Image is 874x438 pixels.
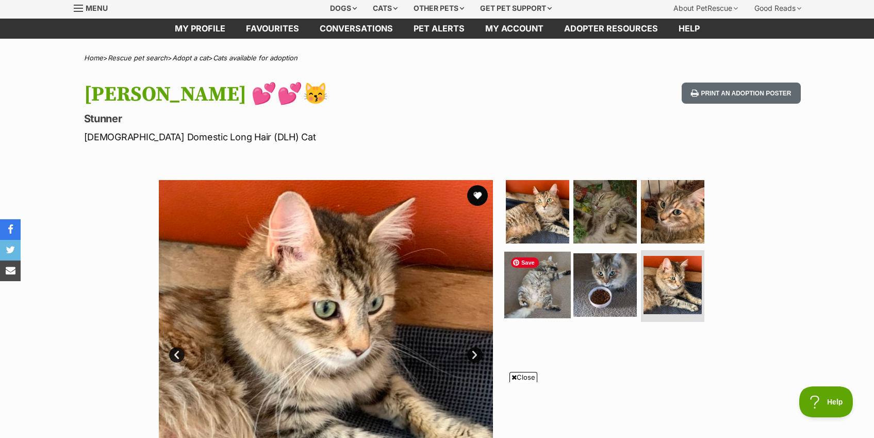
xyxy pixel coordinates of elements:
[309,19,403,39] a: conversations
[169,347,185,363] a: Prev
[187,386,687,433] iframe: Advertisement
[573,180,637,244] img: Photo of Myla 💕💕😽
[682,83,800,104] button: Print an adoption poster
[644,256,702,314] img: Photo of Myla 💕💕😽
[509,372,537,382] span: Close
[504,251,571,318] img: Photo of Myla 💕💕😽
[84,54,103,62] a: Home
[641,180,704,244] img: Photo of Myla 💕💕😽
[84,111,520,126] p: Stunner
[554,19,668,39] a: Adopter resources
[403,19,475,39] a: Pet alerts
[236,19,309,39] a: Favourites
[506,180,569,244] img: Photo of Myla 💕💕😽
[108,54,168,62] a: Rescue pet search
[799,386,853,417] iframe: Help Scout Beacon - Open
[84,83,520,106] h1: [PERSON_NAME] 💕💕😽
[467,185,488,206] button: favourite
[467,347,483,363] a: Next
[668,19,710,39] a: Help
[164,19,236,39] a: My profile
[86,4,108,12] span: Menu
[475,19,554,39] a: My account
[573,253,637,317] img: Photo of Myla 💕💕😽
[58,54,816,62] div: > > >
[84,130,520,144] p: [DEMOGRAPHIC_DATA] Domestic Long Hair (DLH) Cat
[172,54,208,62] a: Adopt a cat
[213,54,298,62] a: Cats available for adoption
[511,257,539,268] span: Save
